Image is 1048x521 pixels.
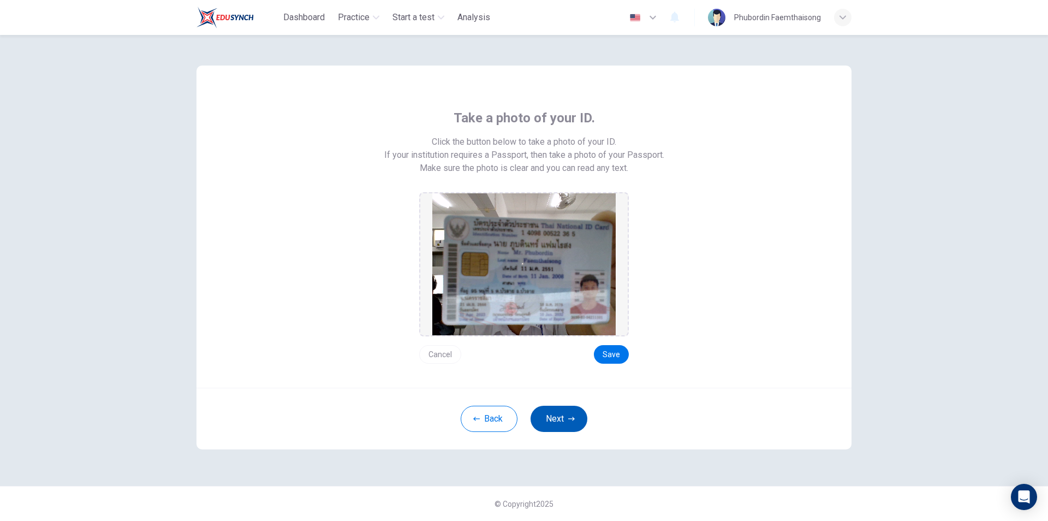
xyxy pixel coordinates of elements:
button: Practice [334,8,384,27]
button: Next [531,406,587,432]
span: Analysis [457,11,490,24]
div: Open Intercom Messenger [1011,484,1037,510]
button: Save [594,345,629,364]
span: Make sure the photo is clear and you can read any text. [420,162,628,175]
button: Start a test [388,8,449,27]
img: preview screemshot [432,193,616,335]
span: Dashboard [283,11,325,24]
span: Click the button below to take a photo of your ID. If your institution requires a Passport, then ... [384,135,664,162]
span: Start a test [392,11,434,24]
img: Train Test logo [196,7,254,28]
div: Phubordin Faemthaisong [734,11,821,24]
button: Cancel [419,345,461,364]
span: Take a photo of your ID. [454,109,595,127]
a: Train Test logo [196,7,279,28]
button: Dashboard [279,8,329,27]
button: Back [461,406,517,432]
img: Profile picture [708,9,725,26]
img: en [628,14,642,22]
button: Analysis [453,8,495,27]
span: Practice [338,11,370,24]
span: © Copyright 2025 [495,500,553,508]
